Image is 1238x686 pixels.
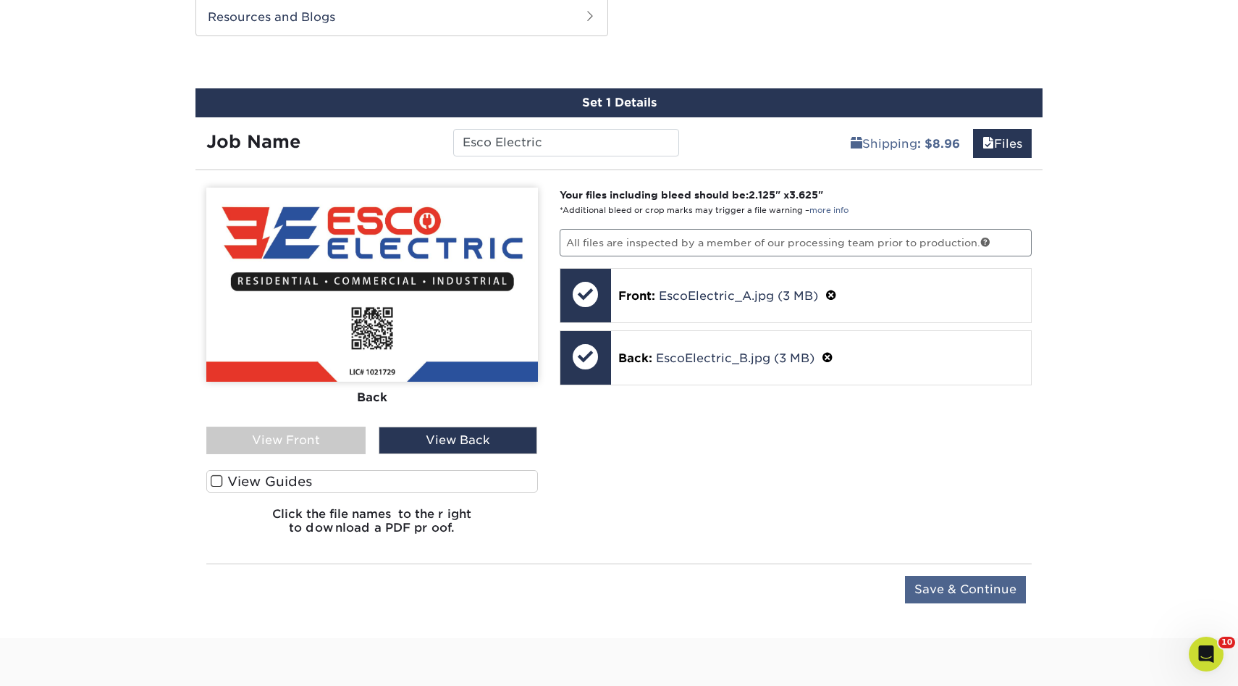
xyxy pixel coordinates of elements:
span: files [982,137,994,151]
div: Back [206,382,538,414]
p: All files are inspected by a member of our processing team prior to production. [560,229,1032,256]
small: *Additional bleed or crop marks may trigger a file warning – [560,206,849,215]
a: Files [973,129,1032,158]
input: Save & Continue [905,576,1026,603]
a: EscoElectric_B.jpg (3 MB) [656,351,814,365]
input: Enter a job name [453,129,678,156]
span: 2.125 [749,189,775,201]
iframe: Intercom live chat [1189,637,1224,672]
span: 10 [1218,637,1235,648]
span: Front: [618,289,655,303]
a: Shipping: $8.96 [841,129,969,158]
b: : $8.96 [917,137,960,151]
span: 3.625 [789,189,818,201]
span: Back: [618,351,652,365]
strong: Your files including bleed should be: " x " [560,189,823,201]
span: shipping [851,137,862,151]
div: Set 1 Details [195,88,1043,117]
a: EscoElectric_A.jpg (3 MB) [659,289,818,303]
div: View Back [379,427,538,454]
h6: Click the file names to the right to download a PDF proof. [206,507,538,546]
a: more info [809,206,849,215]
label: View Guides [206,470,538,493]
strong: Job Name [206,131,300,152]
div: View Front [206,427,366,454]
